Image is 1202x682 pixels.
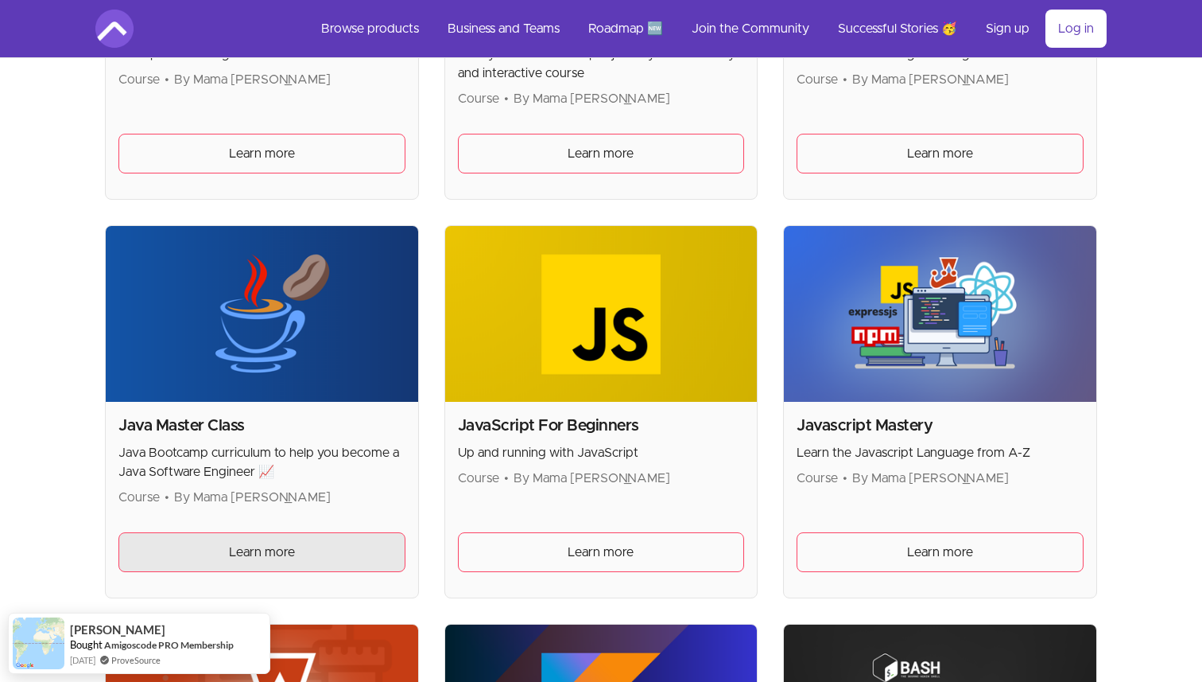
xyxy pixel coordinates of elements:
span: Learn more [229,543,295,562]
span: Learn more [568,144,634,163]
a: Successful Stories 🥳 [825,10,970,48]
nav: Main [308,10,1107,48]
span: • [843,472,847,485]
span: [PERSON_NAME] [70,623,165,637]
span: Learn more [907,543,973,562]
a: Learn more [118,134,405,173]
a: Learn more [797,134,1084,173]
img: Product image for JavaScript For Beginners [445,226,758,402]
span: By Mama [PERSON_NAME] [514,472,670,485]
a: Learn more [797,532,1084,572]
span: • [165,73,169,86]
span: By Mama [PERSON_NAME] [174,491,331,504]
p: Start your Java Developer journey with this easy and interactive course [458,45,745,83]
span: By Mama [PERSON_NAME] [852,472,1009,485]
a: Log in [1045,10,1107,48]
span: Learn more [568,543,634,562]
span: Bought [70,638,103,651]
a: Learn more [458,532,745,572]
span: By Mama [PERSON_NAME] [852,73,1009,86]
h2: Java Master Class [118,415,405,437]
span: Learn more [229,144,295,163]
span: Course [458,92,499,105]
span: • [504,92,509,105]
a: Learn more [458,134,745,173]
p: Up and running with JavaScript [458,443,745,462]
a: Browse products [308,10,432,48]
p: Java Bootcamp curriculum to help you become a Java Software Engineer 📈 [118,443,405,481]
img: Amigoscode logo [95,10,134,48]
p: Learn the Javascript Language from A-Z [797,443,1084,462]
a: Join the Community [679,10,822,48]
span: Course [118,491,160,504]
span: By Mama [PERSON_NAME] [514,92,670,105]
span: Learn more [907,144,973,163]
a: Amigoscode PRO Membership [104,638,234,652]
span: Course [797,472,838,485]
span: [DATE] [70,653,95,667]
span: By Mama [PERSON_NAME] [174,73,331,86]
span: • [843,73,847,86]
span: • [165,491,169,504]
a: Roadmap 🆕 [576,10,676,48]
a: Business and Teams [435,10,572,48]
span: Course [797,73,838,86]
span: • [504,472,509,485]
img: provesource social proof notification image [13,618,64,669]
a: ProveSource [111,653,161,667]
h2: JavaScript For Beginners [458,415,745,437]
img: Product image for Java Master Class [106,226,418,402]
span: Course [118,73,160,86]
img: Product image for Javascript Mastery [784,226,1096,402]
a: Sign up [973,10,1042,48]
h2: Javascript Mastery [797,415,1084,437]
a: Learn more [118,532,405,572]
span: Course [458,472,499,485]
